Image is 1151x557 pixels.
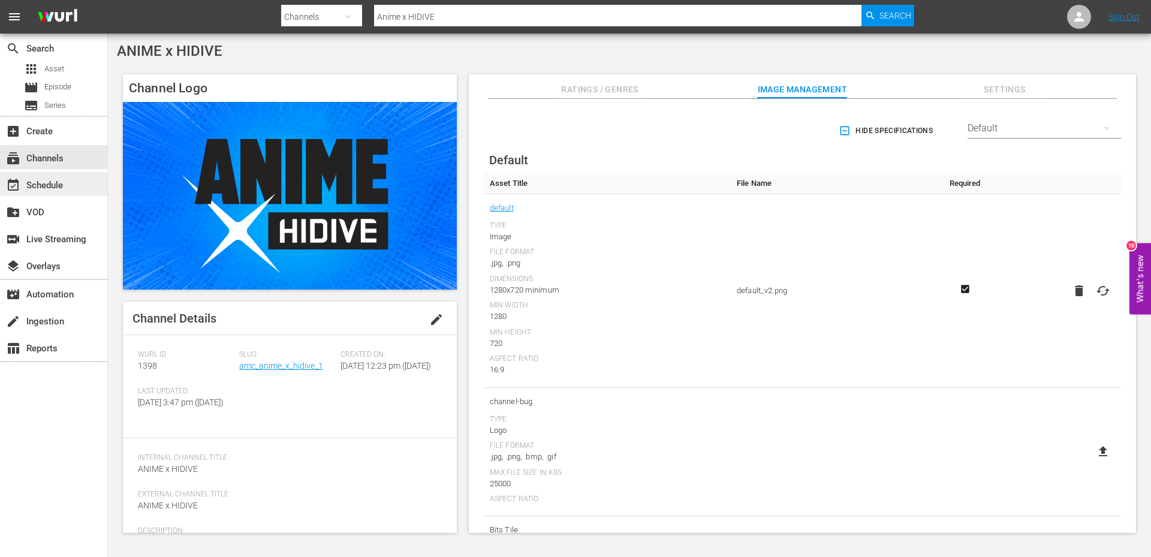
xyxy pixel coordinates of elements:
[138,398,224,407] span: [DATE] 3:47 pm ([DATE])
[1108,12,1140,22] a: Sign Out
[6,151,20,165] span: Channels
[490,451,725,463] div: .jpg, .png, .bmp, .gif
[490,394,725,410] span: channel-bug
[239,361,323,371] a: amc_anime_x_hidive_1
[24,80,38,95] span: Episode
[490,338,725,350] div: 720
[490,441,725,451] div: File Format
[490,284,725,296] div: 1280x720 minimum
[132,311,216,326] span: Channel Details
[490,424,725,436] div: Logo
[6,232,20,246] span: Live Streaming
[489,153,528,167] span: Default
[490,328,725,338] div: Min Height
[490,221,725,231] div: Type
[836,114,938,147] button: Hide Specifications
[1129,243,1151,314] button: Open Feedback Widget
[29,3,86,31] img: ans4CAIJ8jUAAAAAAAAAAAAAAAAAAAAAAAAgQb4GAAAAAAAAAAAAAAAAAAAAAAAAJMjXAAAAAAAAAAAAAAAAAAAAAAAAgAT5G...
[6,259,20,273] span: Overlays
[138,490,436,499] span: External Channel Title:
[422,305,451,334] button: edit
[490,415,725,424] div: Type
[138,387,233,396] span: Last Updated:
[138,501,198,510] span: ANIME x HIDIVE
[341,350,436,360] span: Created On:
[490,478,725,490] div: 25000
[6,178,20,192] span: Schedule
[7,10,22,24] span: menu
[239,350,335,360] span: Slug:
[490,257,725,269] div: .jpg, .png
[960,82,1050,97] span: Settings
[44,63,64,75] span: Asset
[555,82,645,97] span: Ratings / Genres
[490,231,725,243] div: Image
[138,526,436,536] span: Description:
[731,194,939,388] td: default_v2.png
[731,173,939,194] th: File Name
[490,311,725,323] div: 1280
[24,98,38,113] span: Series
[490,354,725,364] div: Aspect Ratio
[968,112,1121,145] div: Default
[939,173,991,194] th: Required
[138,464,198,474] span: ANIME x HIDIVE
[6,205,20,219] span: VOD
[841,125,933,137] span: Hide Specifications
[490,301,725,311] div: Min Width
[1126,240,1136,250] div: 10
[490,495,725,504] div: Aspect Ratio
[6,41,20,56] span: Search
[24,62,38,76] span: Asset
[879,5,911,26] span: Search
[958,284,972,294] svg: Required
[6,287,20,302] span: Automation
[138,453,436,463] span: Internal Channel Title:
[6,124,20,139] span: Create
[490,275,725,284] div: Dimensions
[6,341,20,356] span: Reports
[123,74,457,102] h4: Channel Logo
[6,314,20,329] span: Ingestion
[490,522,725,538] span: Bits Tile
[490,364,725,376] div: 16:9
[490,200,514,216] a: default
[44,81,71,93] span: Episode
[117,43,222,59] span: ANIME x HIDIVE
[484,173,731,194] th: Asset Title
[429,312,444,327] span: edit
[138,361,157,371] span: 1398
[757,82,847,97] span: Image Management
[123,102,457,290] img: ANIME x HIDIVE
[490,248,725,257] div: File Format
[44,100,66,112] span: Series
[861,5,914,26] button: Search
[341,361,431,371] span: [DATE] 12:23 pm ([DATE])
[138,350,233,360] span: Wurl ID:
[490,468,725,478] div: Max File Size In Kbs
